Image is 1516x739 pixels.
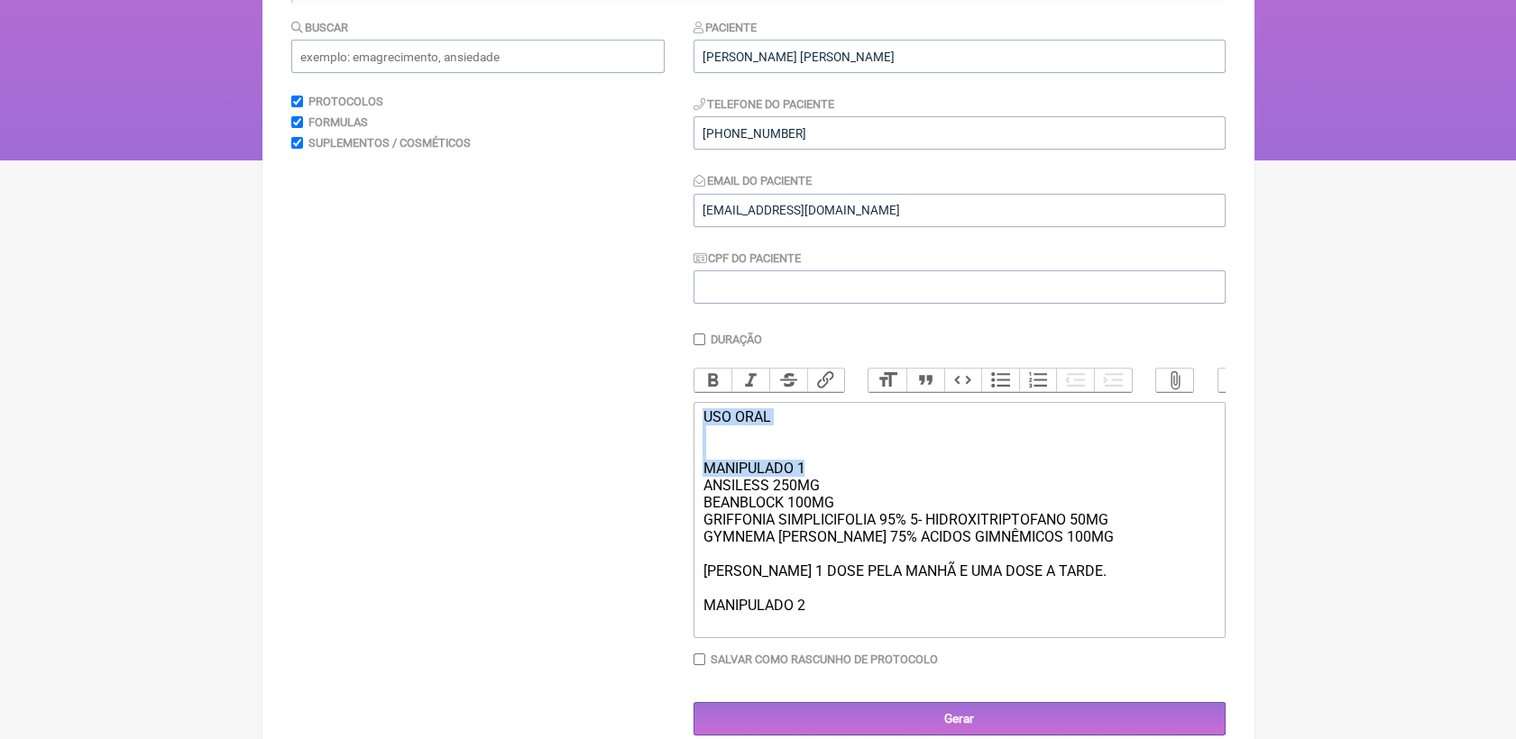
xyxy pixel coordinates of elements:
label: CPF do Paciente [694,251,802,265]
button: Italic [731,369,769,392]
div: USO ORAL MANIPULADO 1 ANSILESS 250MG BEANBLOCK 100MG GRIFFONIA SIMPLICIFOLIA 95% 5- HIDROXITRIPTO... [703,408,1215,631]
button: Heading [868,369,906,392]
button: Attach Files [1156,369,1194,392]
button: Link [807,369,845,392]
button: Code [944,369,982,392]
label: Buscar [291,21,349,34]
button: Bullets [981,369,1019,392]
label: Duração [711,333,762,346]
input: exemplo: emagrecimento, ansiedade [291,40,665,73]
button: Quote [906,369,944,392]
button: Bold [694,369,732,392]
button: Increase Level [1094,369,1132,392]
label: Salvar como rascunho de Protocolo [711,652,938,666]
label: Paciente [694,21,758,34]
input: Gerar [694,702,1226,735]
button: Numbers [1019,369,1057,392]
button: Undo [1218,369,1256,392]
button: Strikethrough [769,369,807,392]
label: Protocolos [308,95,383,108]
button: Decrease Level [1056,369,1094,392]
label: Suplementos / Cosméticos [308,136,471,150]
label: Email do Paciente [694,174,813,187]
label: Telefone do Paciente [694,97,835,111]
label: Formulas [308,115,368,129]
